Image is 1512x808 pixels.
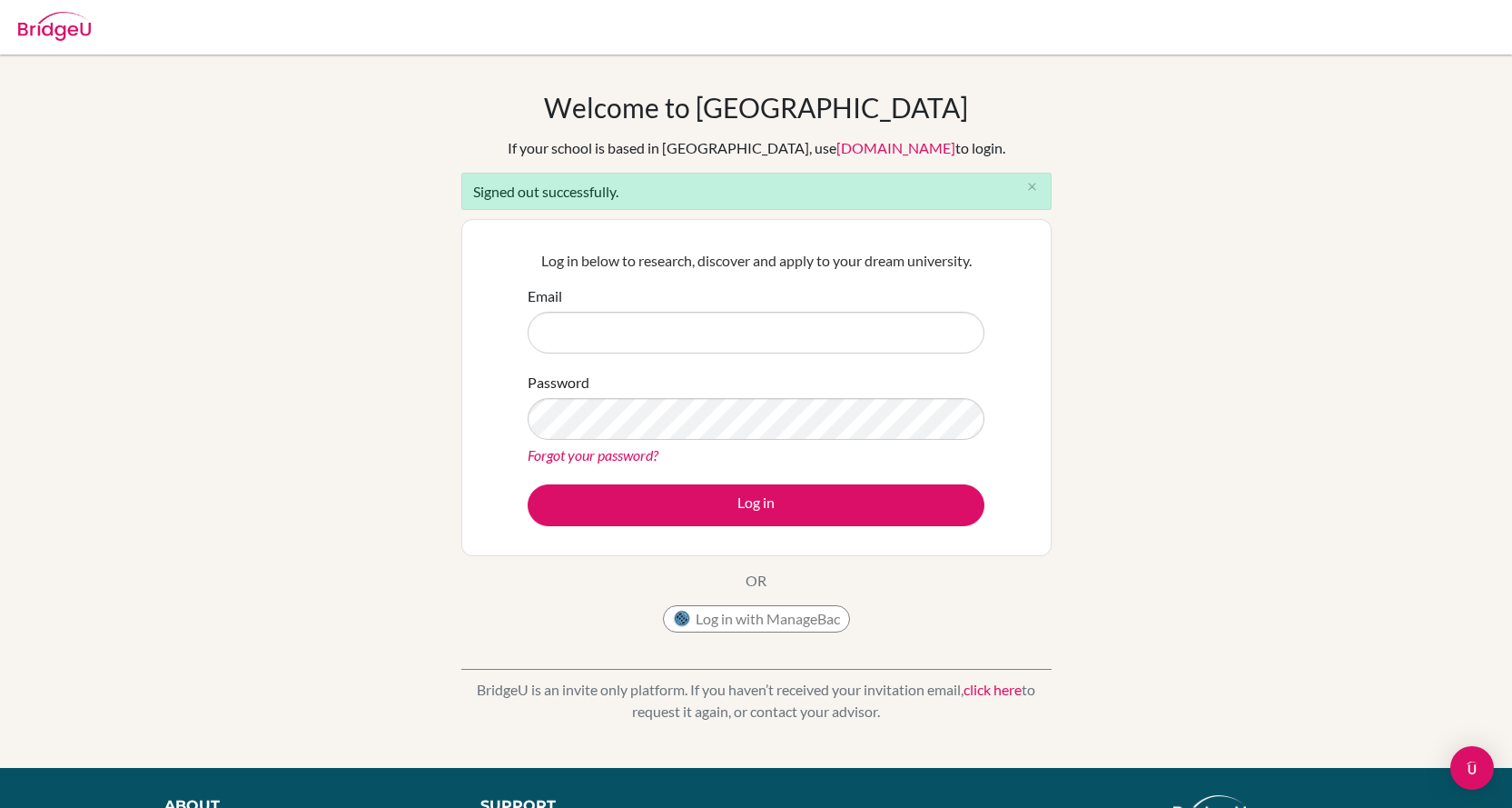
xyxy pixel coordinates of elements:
h1: Welcome to [GEOGRAPHIC_DATA] [544,91,968,124]
div: If your school is based in [GEOGRAPHIC_DATA], use to login. [508,137,1005,159]
a: Forgot your password? [528,446,658,464]
button: Log in with ManageBac [663,605,850,633]
i: close [1025,180,1039,194]
a: [DOMAIN_NAME] [836,139,955,156]
button: Log in [528,484,984,526]
p: OR [746,570,766,592]
label: Password [528,372,589,394]
p: BridgeU is an invite only platform. If you haven’t received your invitation email, to request it ... [461,679,1052,723]
label: Email [528,285,562,307]
a: click here [964,681,1022,698]
div: Signed out successfully. [461,173,1052,210]
button: Close [1014,174,1051,201]
img: Bridge-U [18,12,91,41]
div: Open Intercom Messenger [1450,746,1494,790]
p: Log in below to research, discover and apply to your dream university. [528,250,984,272]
